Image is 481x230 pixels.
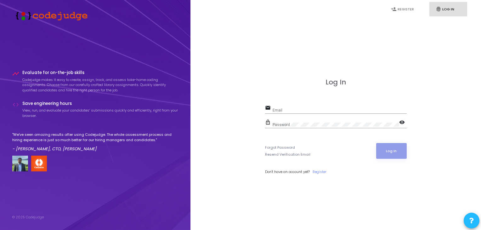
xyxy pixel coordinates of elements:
i: code [12,101,19,108]
h3: Log In [265,78,407,86]
i: timeline [12,70,19,77]
a: person_addRegister [385,2,422,17]
a: fingerprintLog In [429,2,467,17]
img: user image [12,156,28,171]
i: fingerprint [436,6,441,12]
mat-icon: lock_outline [265,119,273,127]
h4: Evaluate for on-the-job skills [22,70,178,75]
p: "We've seen amazing results after using Codejudge. The whole assessment process and hiring experi... [12,132,178,142]
a: Resend Verification Email [265,152,310,157]
mat-icon: visibility [399,119,407,127]
button: Log In [376,143,407,159]
i: person_add [391,6,397,12]
p: Codejudge makes it easy to create, assign, track, and assess take-home coding assignments. Choose... [22,77,178,93]
em: - [PERSON_NAME], CTO, [PERSON_NAME] [12,146,97,152]
p: View, run, and evaluate your candidates’ submissions quickly and efficiently, right from your bro... [22,108,178,118]
input: Email [273,108,407,112]
span: Don't have an account yet? [265,169,310,174]
mat-icon: email [265,105,273,112]
img: company-logo [31,156,47,171]
a: Register [313,169,326,175]
a: Forgot Password [265,145,295,150]
div: © 2025 Codejudge [12,215,44,220]
h4: Save engineering hours [22,101,178,106]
